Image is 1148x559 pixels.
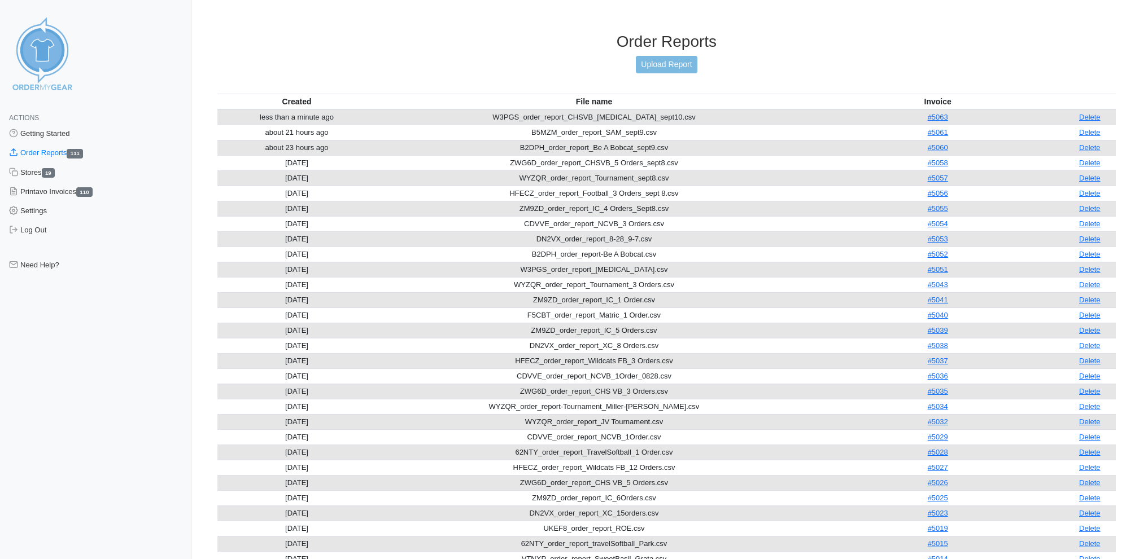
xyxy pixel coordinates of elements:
span: 111 [67,149,83,159]
td: [DATE] [217,277,376,292]
td: HFECZ_order_report_Wildcats FB_3 Orders.csv [376,353,812,368]
td: ZWG6D_order_report_CHSVB_5 Orders_sept8.csv [376,155,812,170]
td: DN2VX_order_report_8-28_9-7.csv [376,231,812,247]
td: B2DPH_order_report-Be A Bobcat.csv [376,247,812,262]
th: Invoice [812,94,1064,109]
td: CDVVE_order_report_NCVB_1Order.csv [376,429,812,444]
a: Delete [1079,524,1101,532]
a: #5055 [928,204,948,213]
a: #5056 [928,189,948,197]
td: [DATE] [217,231,376,247]
a: Delete [1079,417,1101,426]
td: CDVVE_order_report_NCVB_3 Orders.csv [376,216,812,231]
td: [DATE] [217,216,376,231]
a: #5019 [928,524,948,532]
th: File name [376,94,812,109]
a: #5035 [928,387,948,395]
a: Delete [1079,159,1101,167]
td: DN2VX_order_report_XC_15orders.csv [376,505,812,521]
td: ZM9ZD_order_report_IC_6Orders.csv [376,490,812,505]
a: #5040 [928,311,948,319]
td: F5CBT_order_report_Matric_1 Order.csv [376,307,812,323]
a: Delete [1079,478,1101,487]
td: [DATE] [217,247,376,262]
h3: Order Reports [217,32,1116,51]
a: #5038 [928,341,948,350]
a: Delete [1079,494,1101,502]
a: Delete [1079,433,1101,441]
td: [DATE] [217,414,376,429]
a: Delete [1079,326,1101,334]
td: [DATE] [217,186,376,201]
a: #5054 [928,219,948,228]
a: Delete [1079,280,1101,289]
a: Delete [1079,402,1101,411]
td: [DATE] [217,490,376,505]
a: #5025 [928,494,948,502]
a: Delete [1079,113,1101,121]
th: Created [217,94,376,109]
a: Delete [1079,265,1101,274]
td: [DATE] [217,444,376,460]
td: about 23 hours ago [217,140,376,155]
span: Actions [9,114,39,122]
a: Delete [1079,128,1101,137]
a: #5051 [928,265,948,274]
a: Delete [1079,387,1101,395]
a: #5043 [928,280,948,289]
span: 19 [42,168,55,178]
span: 110 [76,187,93,197]
td: WYZQR_order_report_Tournament_sept8.csv [376,170,812,186]
a: #5029 [928,433,948,441]
a: Delete [1079,296,1101,304]
a: #5061 [928,128,948,137]
a: #5057 [928,174,948,182]
a: #5028 [928,448,948,456]
td: less than a minute ago [217,109,376,125]
a: #5026 [928,478,948,487]
a: #5032 [928,417,948,426]
a: Delete [1079,448,1101,456]
td: ZWG6D_order_report_CHS VB_5 Orders.csv [376,475,812,490]
td: [DATE] [217,353,376,368]
td: WYZQR_order_report_Tournament_3 Orders.csv [376,277,812,292]
a: #5015 [928,539,948,548]
td: ZM9ZD_order_report_IC_4 Orders_Sept8.csv [376,201,812,216]
td: [DATE] [217,201,376,216]
a: Delete [1079,539,1101,548]
a: #5060 [928,143,948,152]
a: Delete [1079,235,1101,243]
td: 62NTY_order_report_travelSoftball_Park.csv [376,536,812,551]
td: WYZQR_order_report-Tournament_Miller-[PERSON_NAME].csv [376,399,812,414]
a: Delete [1079,250,1101,258]
td: [DATE] [217,536,376,551]
a: Delete [1079,356,1101,365]
a: #5034 [928,402,948,411]
td: [DATE] [217,338,376,353]
td: 62NTY_order_report_TravelSoftball_1 Order.csv [376,444,812,460]
a: Delete [1079,219,1101,228]
td: [DATE] [217,155,376,170]
a: #5053 [928,235,948,243]
a: #5027 [928,463,948,472]
td: [DATE] [217,384,376,399]
td: UKEF8_order_report_ROE.csv [376,521,812,536]
td: [DATE] [217,521,376,536]
td: [DATE] [217,429,376,444]
td: B5MZM_order_report_SAM_sept9.csv [376,125,812,140]
td: DN2VX_order_report_XC_8 Orders.csv [376,338,812,353]
td: about 21 hours ago [217,125,376,140]
td: ZM9ZD_order_report_IC_1 Order.csv [376,292,812,307]
a: #5036 [928,372,948,380]
a: Delete [1079,189,1101,197]
td: [DATE] [217,475,376,490]
a: #5058 [928,159,948,167]
a: Delete [1079,204,1101,213]
td: [DATE] [217,292,376,307]
a: #5037 [928,356,948,365]
td: ZM9ZD_order_report_IC_5 Orders.csv [376,323,812,338]
td: [DATE] [217,170,376,186]
a: Delete [1079,311,1101,319]
td: CDVVE_order_report_NCVB_1Order_0828.csv [376,368,812,384]
td: [DATE] [217,505,376,521]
